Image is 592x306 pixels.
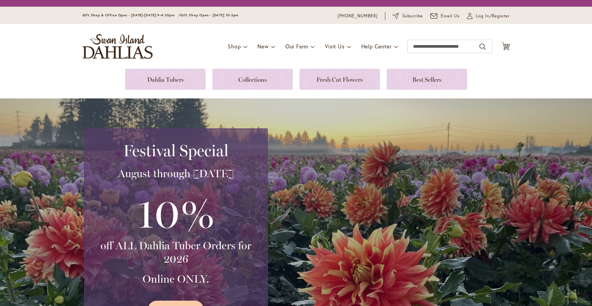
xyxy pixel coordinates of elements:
[361,43,392,50] span: Help Center
[93,167,259,180] h3: August through [DATE]
[228,43,241,50] span: Shop
[402,13,423,19] span: Subscribe
[430,13,460,19] a: Email Us
[93,272,259,286] h3: Online ONLY.
[476,13,510,19] span: Log In/Register
[93,187,259,239] h3: 10%
[93,141,259,160] h2: Festival Special
[82,13,181,17] span: Gift Shop & Office Open - [DATE]-[DATE] 9-4:30pm /
[393,13,423,19] a: Subscribe
[93,239,259,266] h3: off ALL Dahlia Tuber Orders for 2026
[467,13,510,19] a: Log In/Register
[285,43,308,50] span: Our Farm
[479,41,485,52] button: Search
[441,13,460,19] span: Email Us
[325,43,344,50] span: Visit Us
[257,43,268,50] span: New
[180,13,238,17] span: Gift Shop Open - [DATE] 10-3pm
[82,34,153,59] a: store logo
[338,13,378,19] a: [PHONE_NUMBER]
